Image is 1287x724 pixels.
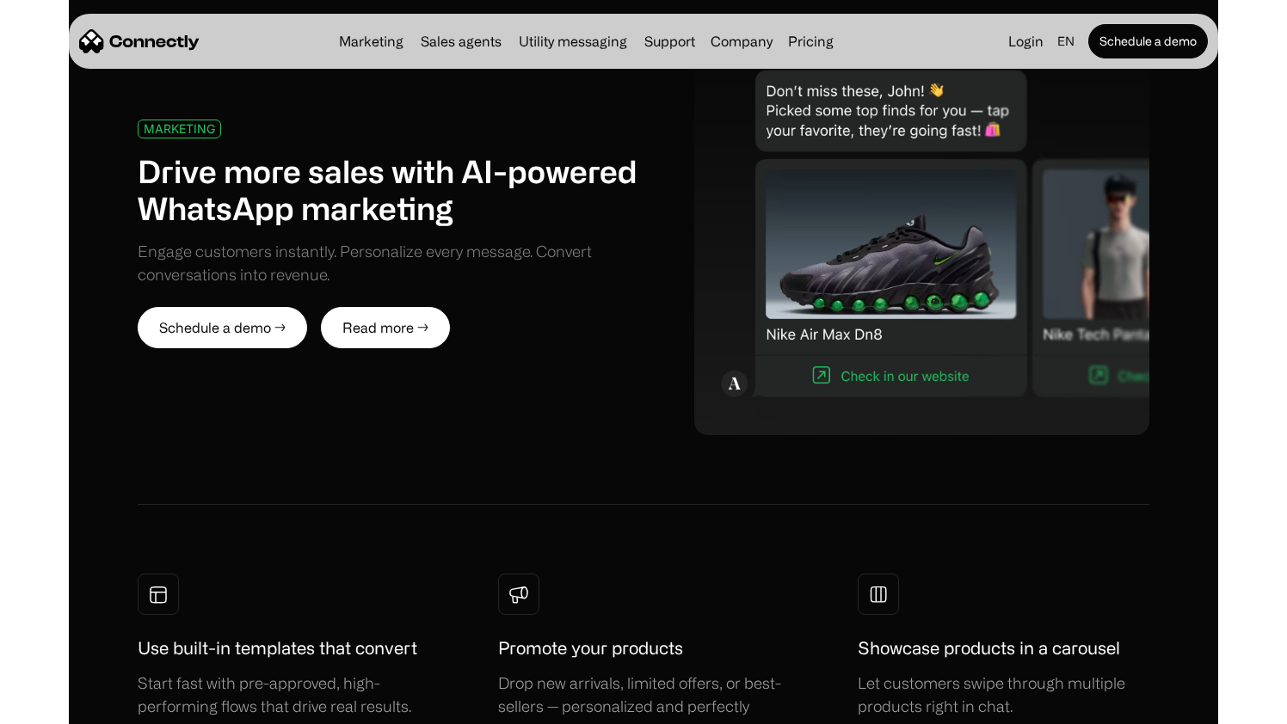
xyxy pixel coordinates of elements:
a: Schedule a demo [1088,24,1208,58]
div: en [1057,29,1075,53]
a: Sales agents [414,34,508,48]
div: en [1050,29,1085,53]
h1: Showcase products in a carousel [858,635,1120,661]
div: Start fast with pre-approved, high-performing flows that drive real results. [138,672,429,718]
div: Company [711,29,773,53]
div: Engage customers instantly. Personalize every message. Convert conversations into revenue. [138,240,643,286]
h1: Drive more sales with AI-powered WhatsApp marketing [138,152,643,226]
a: Schedule a demo → [138,307,307,348]
a: Support [637,34,702,48]
h1: Promote your products [498,635,683,661]
div: Company [705,29,778,53]
a: Marketing [332,34,410,48]
aside: Language selected: English [17,692,103,718]
a: Read more → [321,307,450,348]
div: MARKETING [144,122,215,135]
a: Utility messaging [512,34,634,48]
a: Pricing [781,34,841,48]
div: Let customers swipe through multiple products right in chat. [858,672,1149,718]
a: Login [1001,29,1050,53]
a: home [79,28,200,54]
ul: Language list [34,694,103,718]
h1: Use built-in templates that convert [138,635,417,661]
